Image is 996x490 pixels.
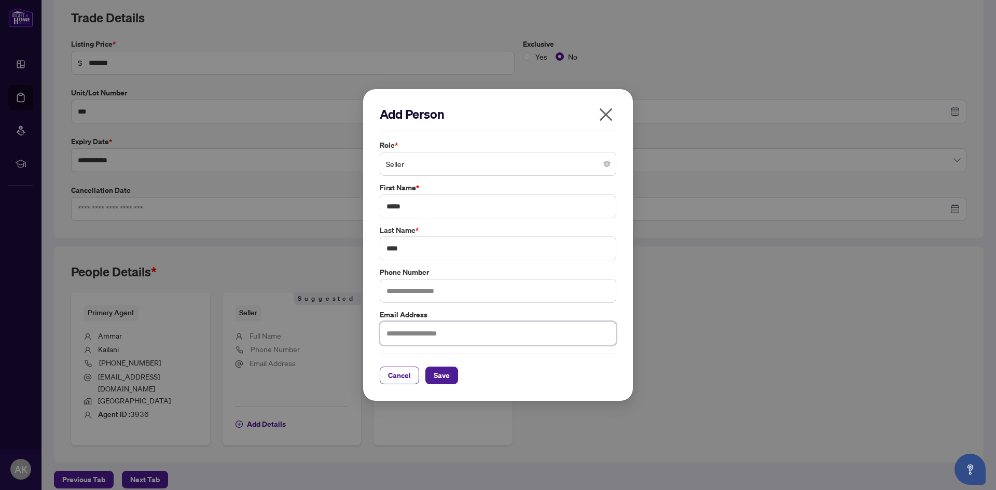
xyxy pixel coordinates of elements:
[380,367,419,384] button: Cancel
[388,367,411,384] span: Cancel
[955,454,986,485] button: Open asap
[380,106,616,122] h2: Add Person
[604,161,610,167] span: close-circle
[425,367,458,384] button: Save
[380,182,616,193] label: First Name
[380,309,616,320] label: Email Address
[434,367,450,384] span: Save
[380,267,616,278] label: Phone Number
[380,139,616,151] label: Role
[598,106,614,123] span: close
[386,154,610,174] span: Seller
[380,225,616,236] label: Last Name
